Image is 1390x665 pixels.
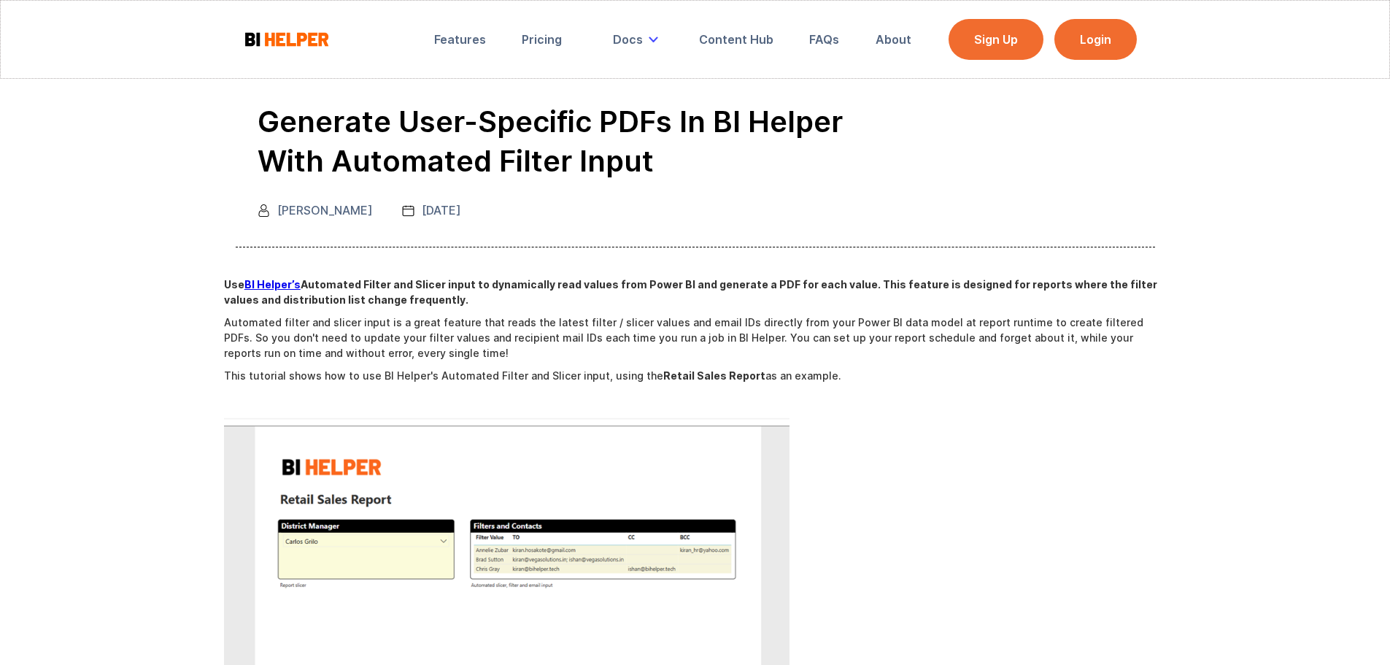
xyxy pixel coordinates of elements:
[949,19,1043,60] a: Sign Up
[224,315,1167,361] p: Automated filter and slicer input is a great feature that reads the latest filter / slicer values...
[522,32,562,47] div: Pricing
[224,278,244,291] strong: Use
[603,23,673,55] div: Docs
[277,203,373,218] div: [PERSON_NAME]
[865,23,922,55] a: About
[422,203,461,218] div: [DATE]
[799,23,849,55] a: FAQs
[224,391,1167,406] p: ‍
[258,102,914,181] h1: Generate User-specific PDFs In BI Helper with Automated Filter Input
[244,278,301,291] a: BI Helper’s
[511,23,572,55] a: Pricing
[809,32,839,47] div: FAQs
[876,32,911,47] div: About
[663,369,765,382] strong: Retail Sales Report
[1054,19,1137,60] a: Login
[613,32,643,47] div: Docs
[224,368,1167,383] p: This tutorial shows how to use BI Helper's Automated Filter and Slicer input, using the as an exa...
[224,278,1157,306] strong: Automated Filter and Slicer input to dynamically read values from Power BI and generate a PDF for...
[424,23,496,55] a: Features
[434,32,486,47] div: Features
[689,23,784,55] a: Content Hub
[699,32,773,47] div: Content Hub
